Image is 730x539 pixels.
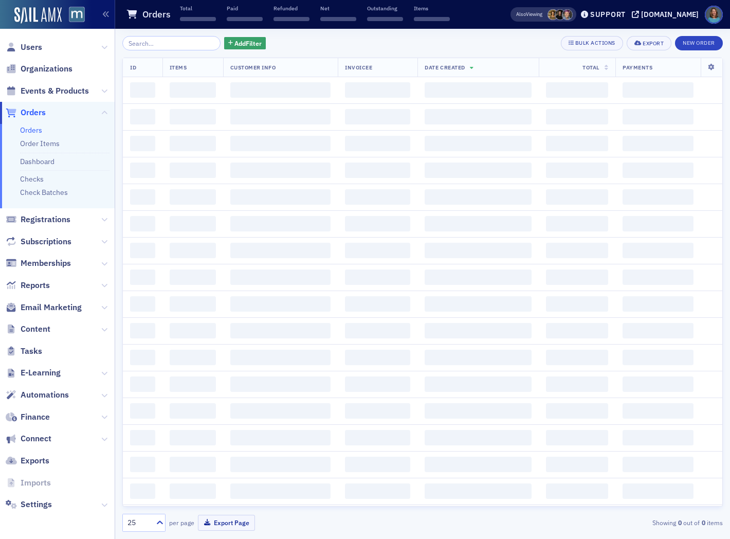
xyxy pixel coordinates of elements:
[425,269,532,285] span: ‌
[14,7,62,24] a: SailAMX
[546,109,608,124] span: ‌
[546,216,608,231] span: ‌
[546,163,608,178] span: ‌
[367,17,403,21] span: ‌
[546,350,608,365] span: ‌
[130,109,155,124] span: ‌
[21,346,42,357] span: Tasks
[130,296,155,312] span: ‌
[6,499,52,510] a: Settings
[345,296,410,312] span: ‌
[21,258,71,269] span: Memberships
[6,280,50,291] a: Reports
[170,296,216,312] span: ‌
[230,189,331,205] span: ‌
[21,433,51,444] span: Connect
[345,64,372,71] span: Invoicee
[170,82,216,98] span: ‌
[623,64,652,71] span: Payments
[234,39,262,48] span: Add Filter
[20,157,54,166] a: Dashboard
[130,269,155,285] span: ‌
[130,64,136,71] span: ID
[546,243,608,258] span: ‌
[21,236,71,247] span: Subscriptions
[21,389,69,401] span: Automations
[345,403,410,419] span: ‌
[425,403,532,419] span: ‌
[561,36,623,50] button: Bulk Actions
[345,430,410,445] span: ‌
[676,518,683,527] strong: 0
[130,350,155,365] span: ‌
[623,109,693,124] span: ‌
[122,36,221,50] input: Search…
[230,457,331,472] span: ‌
[6,107,46,118] a: Orders
[230,163,331,178] span: ‌
[623,323,693,338] span: ‌
[170,403,216,419] span: ‌
[227,5,263,12] p: Paid
[273,17,309,21] span: ‌
[170,189,216,205] span: ‌
[623,430,693,445] span: ‌
[345,323,410,338] span: ‌
[6,477,51,489] a: Imports
[130,323,155,338] span: ‌
[230,430,331,445] span: ‌
[643,41,664,46] div: Export
[345,82,410,98] span: ‌
[546,430,608,445] span: ‌
[547,9,558,20] span: Laura Swann
[6,346,42,357] a: Tasks
[623,457,693,472] span: ‌
[198,515,255,531] button: Export Page
[170,64,187,71] span: Items
[345,243,410,258] span: ‌
[425,163,532,178] span: ‌
[546,189,608,205] span: ‌
[21,477,51,489] span: Imports
[582,64,599,71] span: Total
[230,296,331,312] span: ‌
[700,518,707,527] strong: 0
[546,269,608,285] span: ‌
[546,296,608,312] span: ‌
[345,376,410,392] span: ‌
[180,5,216,12] p: Total
[170,376,216,392] span: ‌
[414,17,450,21] span: ‌
[623,82,693,98] span: ‌
[20,139,60,148] a: Order Items
[546,376,608,392] span: ‌
[320,17,356,21] span: ‌
[130,189,155,205] span: ‌
[320,5,356,12] p: Net
[6,455,49,466] a: Exports
[345,269,410,285] span: ‌
[130,376,155,392] span: ‌
[623,376,693,392] span: ‌
[425,376,532,392] span: ‌
[20,188,68,197] a: Check Batches
[345,457,410,472] span: ‌
[130,483,155,499] span: ‌
[425,216,532,231] span: ‌
[6,389,69,401] a: Automations
[170,243,216,258] span: ‌
[623,403,693,419] span: ‌
[273,5,309,12] p: Refunded
[367,5,403,12] p: Outstanding
[21,63,72,75] span: Organizations
[6,367,61,379] a: E-Learning
[230,109,331,124] span: ‌
[20,174,44,184] a: Checks
[142,8,171,21] h1: Orders
[21,367,61,379] span: E-Learning
[425,350,532,365] span: ‌
[425,296,532,312] span: ‌
[130,403,155,419] span: ‌
[170,430,216,445] span: ‌
[345,163,410,178] span: ‌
